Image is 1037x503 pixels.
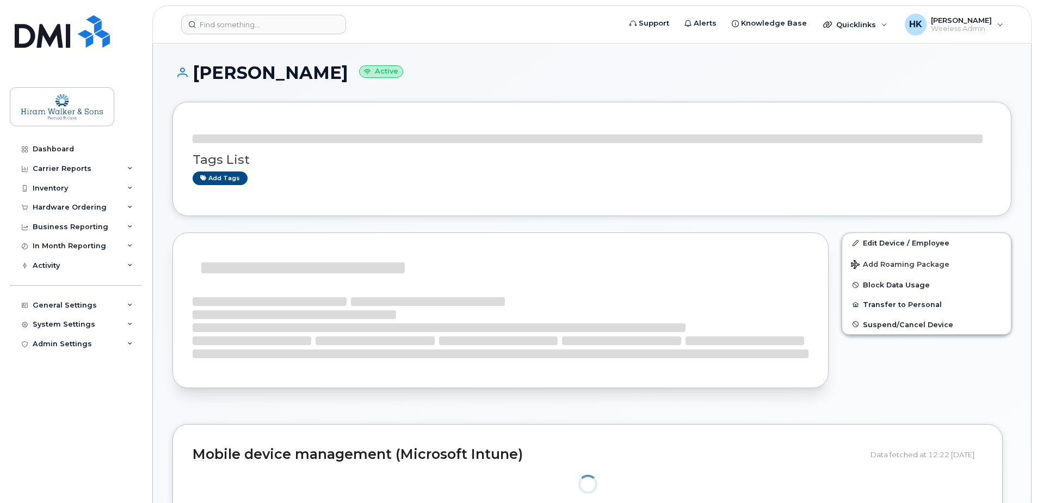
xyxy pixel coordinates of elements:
button: Add Roaming Package [842,253,1011,275]
a: Add tags [193,171,248,185]
button: Block Data Usage [842,275,1011,295]
button: Transfer to Personal [842,295,1011,314]
div: Data fetched at 12:22 [DATE] [871,444,983,465]
button: Suspend/Cancel Device [842,315,1011,334]
small: Active [359,65,403,78]
span: Add Roaming Package [851,260,949,271]
h1: [PERSON_NAME] [172,63,1011,82]
h3: Tags List [193,153,991,167]
h2: Mobile device management (Microsoft Intune) [193,447,862,462]
a: Edit Device / Employee [842,233,1011,253]
span: Suspend/Cancel Device [863,320,953,328]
